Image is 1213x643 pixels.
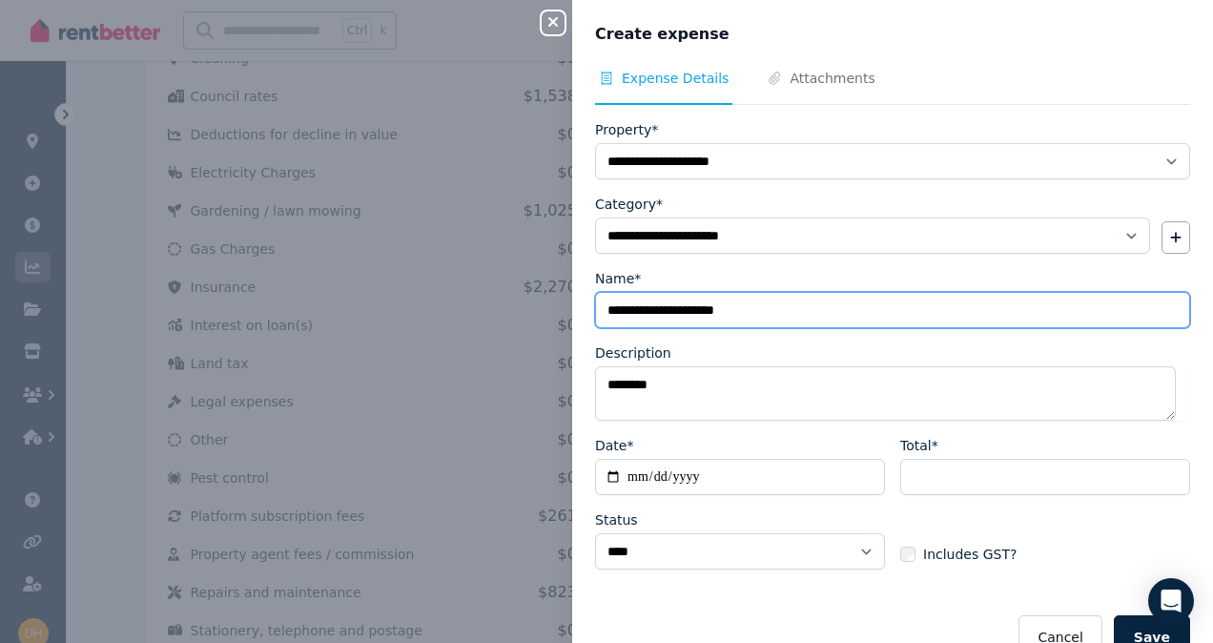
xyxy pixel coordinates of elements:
label: Status [595,510,638,529]
span: Includes GST? [923,545,1017,564]
label: Name* [595,269,641,288]
label: Category* [595,195,663,214]
div: Open Intercom Messenger [1148,578,1194,624]
span: Create expense [595,23,730,46]
label: Total* [900,436,938,455]
span: Attachments [790,69,874,88]
label: Property* [595,120,658,139]
span: Expense Details [622,69,729,88]
input: Includes GST? [900,547,915,562]
nav: Tabs [595,69,1190,105]
label: Description [595,343,671,363]
label: Date* [595,436,633,455]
